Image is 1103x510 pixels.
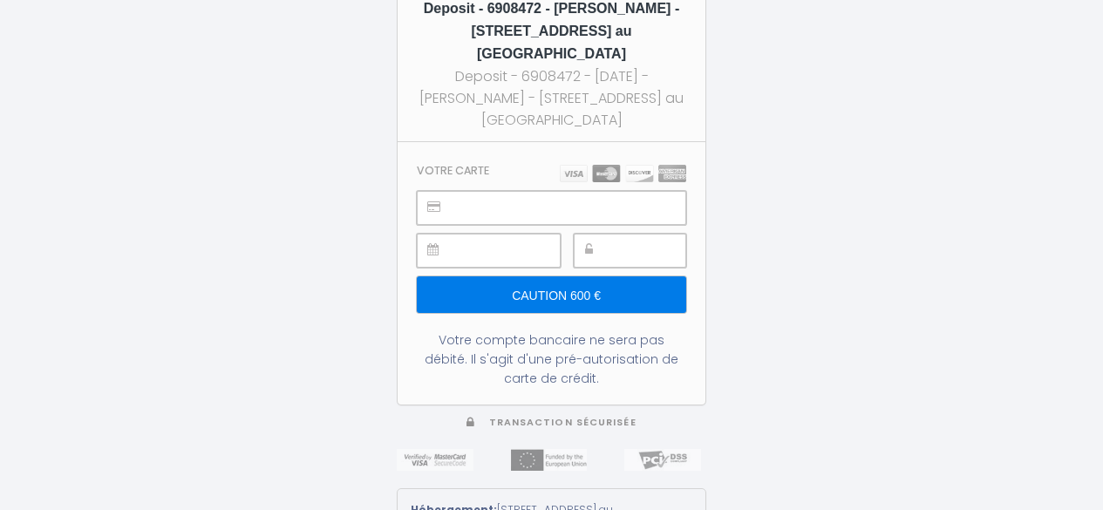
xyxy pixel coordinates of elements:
[417,276,686,313] input: Caution 600 €
[413,65,690,131] div: Deposit - 6908472 - [DATE] - [PERSON_NAME] - [STREET_ADDRESS] au [GEOGRAPHIC_DATA]
[417,330,686,388] div: Votre compte bancaire ne sera pas débité. Il s'agit d'une pré-autorisation de carte de crédit.
[456,192,685,224] iframe: Secure payment input frame
[613,235,685,267] iframe: Secure payment input frame
[489,416,637,429] span: Transaction sécurisée
[417,164,489,177] h3: Votre carte
[560,165,686,182] img: carts.png
[456,235,560,267] iframe: Secure payment input frame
